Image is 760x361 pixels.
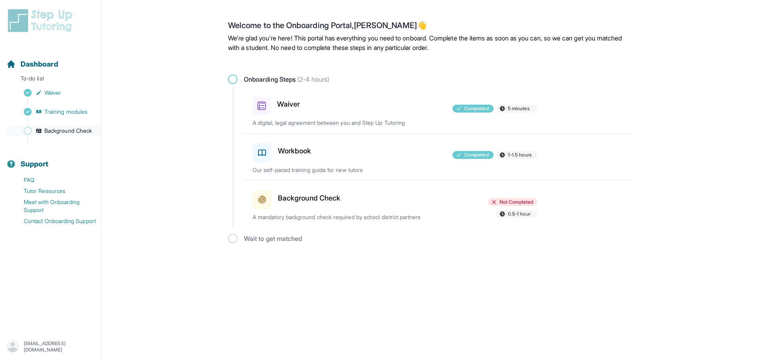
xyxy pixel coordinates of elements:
h3: Background Check [278,193,340,204]
p: Our self-paced training guide for new tutors [253,166,438,174]
a: Background CheckNot Completed0.5-1 hourA mandatory background check required by school district p... [243,181,633,227]
a: WorkbookCompleted1-1.5 hoursOur self-paced training guide for new tutors [243,134,633,180]
button: [EMAIL_ADDRESS][DOMAIN_NAME] [6,340,95,354]
span: (2-4 hours) [296,75,329,83]
p: A mandatory background check required by school district partners [253,213,438,221]
a: Training modules [6,106,101,117]
h2: Welcome to the Onboarding Portal, [PERSON_NAME] 👋 [228,21,633,33]
span: Support [21,159,49,170]
p: [EMAIL_ADDRESS][DOMAIN_NAME] [24,340,95,353]
a: FAQ [6,174,101,185]
span: Onboarding Steps [244,74,329,84]
a: WaiverCompleted5 minutesA digital, legal agreement between you and Step Up Tutoring [243,87,633,133]
p: We're glad you're here! This portal has everything you need to onboard. Complete the items as soo... [228,33,633,52]
span: Completed [464,105,489,112]
span: Background Check [44,127,92,135]
a: Contact Onboarding Support [6,216,101,227]
span: Completed [464,152,489,158]
a: Dashboard [6,59,58,70]
button: Support [3,146,98,173]
span: 0.5-1 hour [508,211,530,217]
span: 1-1.5 hours [508,152,532,158]
p: To-do list [3,74,98,86]
span: Waiver [44,89,61,97]
button: Dashboard [3,46,98,73]
a: Meet with Onboarding Support [6,197,101,216]
a: Waiver [6,87,101,98]
p: A digital, legal agreement between you and Step Up Tutoring [253,119,438,127]
a: Background Check [6,125,101,136]
span: Not Completed [500,199,533,205]
span: Training modules [44,108,87,116]
span: Dashboard [21,59,58,70]
h3: Workbook [278,145,312,157]
a: Tutor Resources [6,185,101,197]
span: 5 minutes [508,105,530,112]
h3: Waiver [277,99,300,110]
img: logo [6,8,77,33]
